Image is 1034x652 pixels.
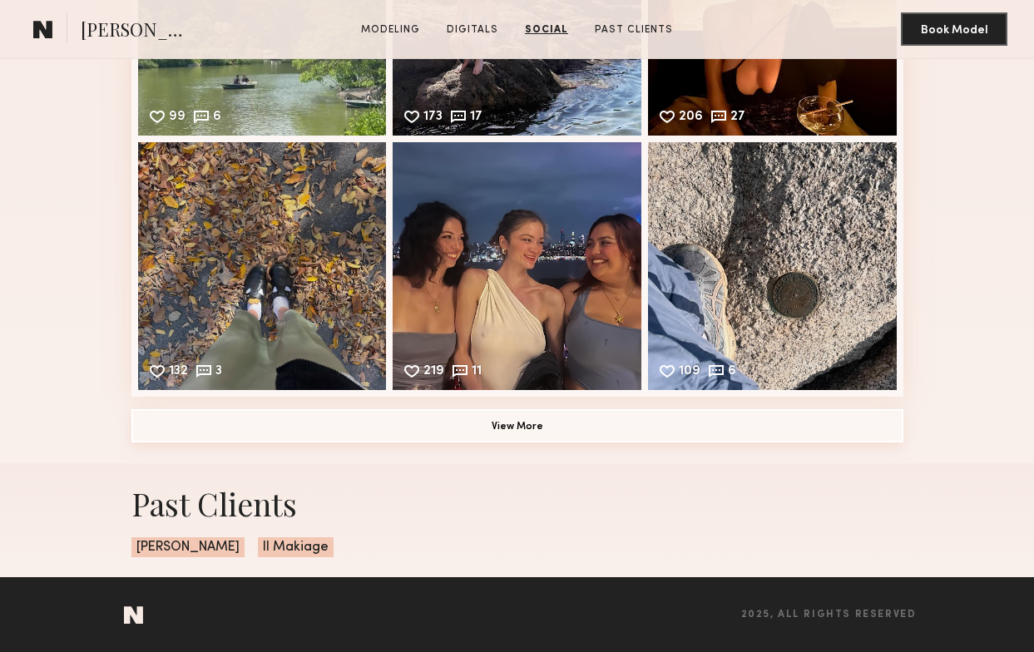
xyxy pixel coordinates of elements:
[679,365,700,380] div: 109
[423,111,443,126] div: 173
[728,365,736,380] div: 6
[169,365,188,380] div: 132
[215,365,222,380] div: 3
[354,22,427,37] a: Modeling
[741,610,917,620] span: 2025, all rights reserved
[169,111,186,126] div: 99
[423,365,444,380] div: 219
[131,409,903,442] button: View More
[131,483,903,524] div: Past Clients
[730,111,745,126] div: 27
[470,111,482,126] div: 17
[440,22,505,37] a: Digitals
[213,111,221,126] div: 6
[679,111,703,126] div: 206
[131,537,245,557] span: [PERSON_NAME]
[81,17,196,46] span: [PERSON_NAME]
[518,22,575,37] a: Social
[472,365,482,380] div: 11
[901,22,1007,36] a: Book Model
[258,537,334,557] span: Il Makiage
[588,22,680,37] a: Past Clients
[901,12,1007,46] button: Book Model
